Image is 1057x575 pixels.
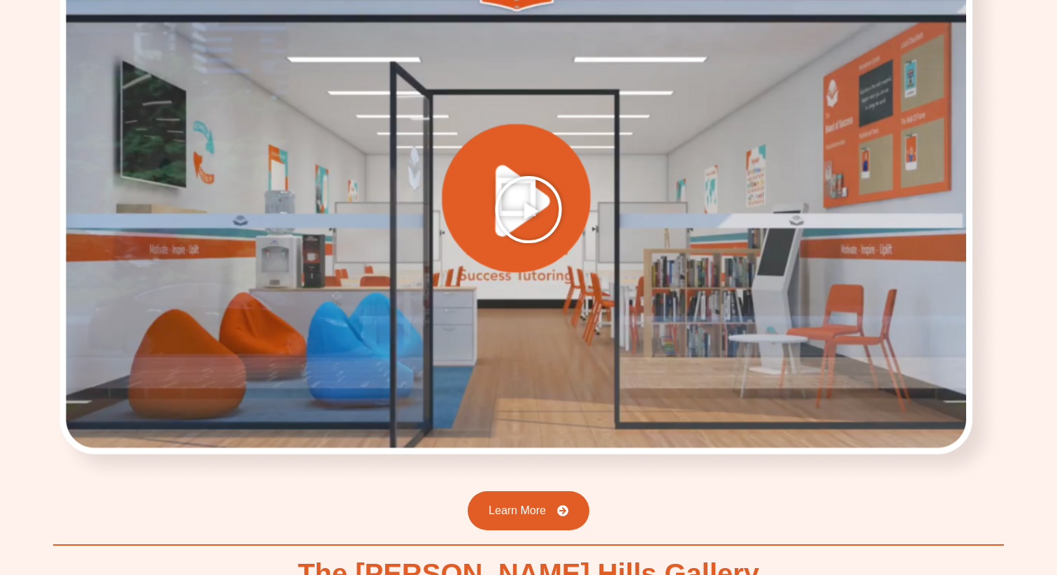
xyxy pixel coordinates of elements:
iframe: Chat Widget [817,417,1057,575]
div: Play Video [494,175,563,245]
span: Learn More [489,505,546,516]
a: Learn More [468,491,589,530]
